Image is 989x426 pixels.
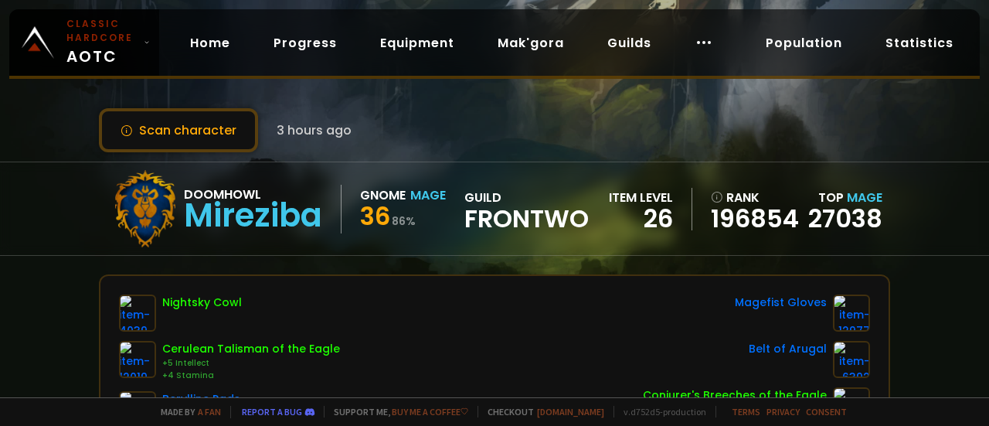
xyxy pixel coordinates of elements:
[711,188,799,207] div: rank
[119,295,156,332] img: item-4039
[119,341,156,378] img: item-12019
[609,207,673,230] div: 26
[392,406,468,417] a: Buy me a coffee
[609,188,673,207] div: item level
[753,27,855,59] a: Population
[184,185,322,204] div: Doomhowl
[643,387,827,404] div: Conjurer's Breeches of the Eagle
[162,341,340,357] div: Cerulean Talisman of the Eagle
[178,27,243,59] a: Home
[464,207,589,230] span: Frontwo
[242,406,302,417] a: Report a bug
[360,186,406,205] div: Gnome
[261,27,349,59] a: Progress
[66,17,138,68] span: AOTC
[735,295,827,311] div: Magefist Gloves
[198,406,221,417] a: a fan
[162,357,340,370] div: +5 Intellect
[162,391,240,407] div: Berylline Pads
[99,108,258,152] button: Scan character
[151,406,221,417] span: Made by
[392,213,416,229] small: 86 %
[873,27,966,59] a: Statistics
[711,207,799,230] a: 196854
[613,406,706,417] span: v. d752d5 - production
[595,27,664,59] a: Guilds
[162,295,242,311] div: Nightsky Cowl
[66,17,138,45] small: Classic Hardcore
[766,406,800,417] a: Privacy
[324,406,468,417] span: Support me,
[732,406,760,417] a: Terms
[9,9,159,76] a: Classic HardcoreAOTC
[749,341,827,357] div: Belt of Arugal
[184,204,322,227] div: Mireziba
[478,406,604,417] span: Checkout
[847,189,882,206] span: Mage
[808,188,882,207] div: Top
[368,27,467,59] a: Equipment
[806,406,847,417] a: Consent
[162,370,340,382] div: +4 Stamina
[464,188,589,230] div: guild
[360,199,390,233] span: 36
[277,121,352,140] span: 3 hours ago
[410,186,446,205] div: Mage
[833,341,870,378] img: item-6392
[485,27,576,59] a: Mak'gora
[833,295,870,332] img: item-12977
[808,201,882,236] a: 27038
[537,406,604,417] a: [DOMAIN_NAME]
